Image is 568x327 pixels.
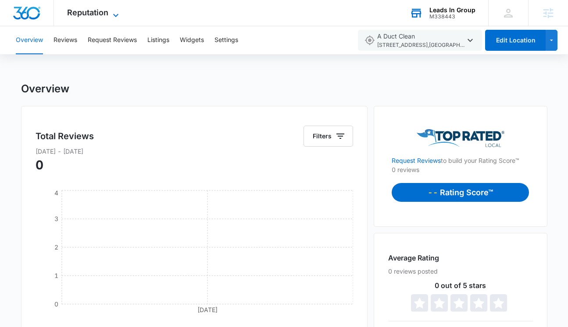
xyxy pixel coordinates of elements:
[417,129,504,147] img: Top Rated Local Logo
[180,26,204,54] button: Widgets
[392,165,529,174] p: 0 reviews
[16,26,43,54] button: Overview
[54,300,58,308] tspan: 0
[54,243,58,251] tspan: 2
[429,14,475,20] div: account id
[358,30,482,51] button: A Duct Clean[STREET_ADDRESS],[GEOGRAPHIC_DATA],NY
[388,253,439,263] h4: Average Rating
[388,282,532,289] p: 0 out of 5 stars
[377,41,465,49] span: [STREET_ADDRESS] , [GEOGRAPHIC_DATA] , NY
[388,267,532,276] p: 0 reviews posted
[36,158,43,172] span: 0
[392,157,441,164] a: Request Reviews
[54,189,58,197] tspan: 4
[392,147,529,165] p: to build your Rating Score™
[54,272,58,279] tspan: 1
[36,130,94,143] h5: Total Reviews
[14,14,21,21] img: logo_orange.svg
[485,30,546,51] button: Edit Location
[23,23,96,30] div: Domain: [DOMAIN_NAME]
[147,26,169,54] button: Listings
[304,126,353,147] button: Filters
[377,32,465,49] span: A Duct Clean
[440,186,493,198] p: Rating Score™
[21,82,69,95] h1: Overview
[54,26,77,54] button: Reviews
[88,26,137,54] button: Request Reviews
[24,51,31,58] img: tab_domain_overview_orange.svg
[214,26,238,54] button: Settings
[197,306,218,313] tspan: [DATE]
[25,14,43,21] div: v 4.0.25
[33,52,79,57] div: Domain Overview
[36,147,354,156] p: [DATE] - [DATE]
[67,8,108,17] span: Reputation
[97,52,148,57] div: Keywords by Traffic
[87,51,94,58] img: tab_keywords_by_traffic_grey.svg
[14,23,21,30] img: website_grey.svg
[429,7,475,14] div: account name
[428,186,440,198] p: --
[54,215,58,222] tspan: 3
